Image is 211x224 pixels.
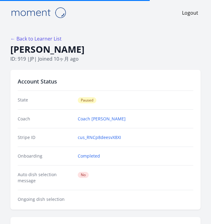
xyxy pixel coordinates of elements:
[18,153,73,159] dt: Onboarding
[182,9,198,16] a: Logout
[18,196,73,202] dt: Ongoing dish selection
[10,44,201,55] h1: [PERSON_NAME]
[10,35,62,42] a: ← Back to Learner List
[78,134,121,140] a: cus_RNCp8deesvX8XI
[78,97,96,103] span: Paused
[8,5,69,20] img: Moment
[78,153,100,159] a: Completed
[18,97,73,103] dt: State
[18,134,73,140] dt: Stripe ID
[18,116,73,122] dt: Coach
[78,116,126,122] a: Coach [PERSON_NAME]
[78,172,89,178] span: No
[18,172,73,184] dt: Auto dish selection message
[30,55,34,62] span: jp
[10,55,201,62] p: ID: 919 | | Joined 10ヶ月 ago
[18,77,193,86] h2: Account Status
